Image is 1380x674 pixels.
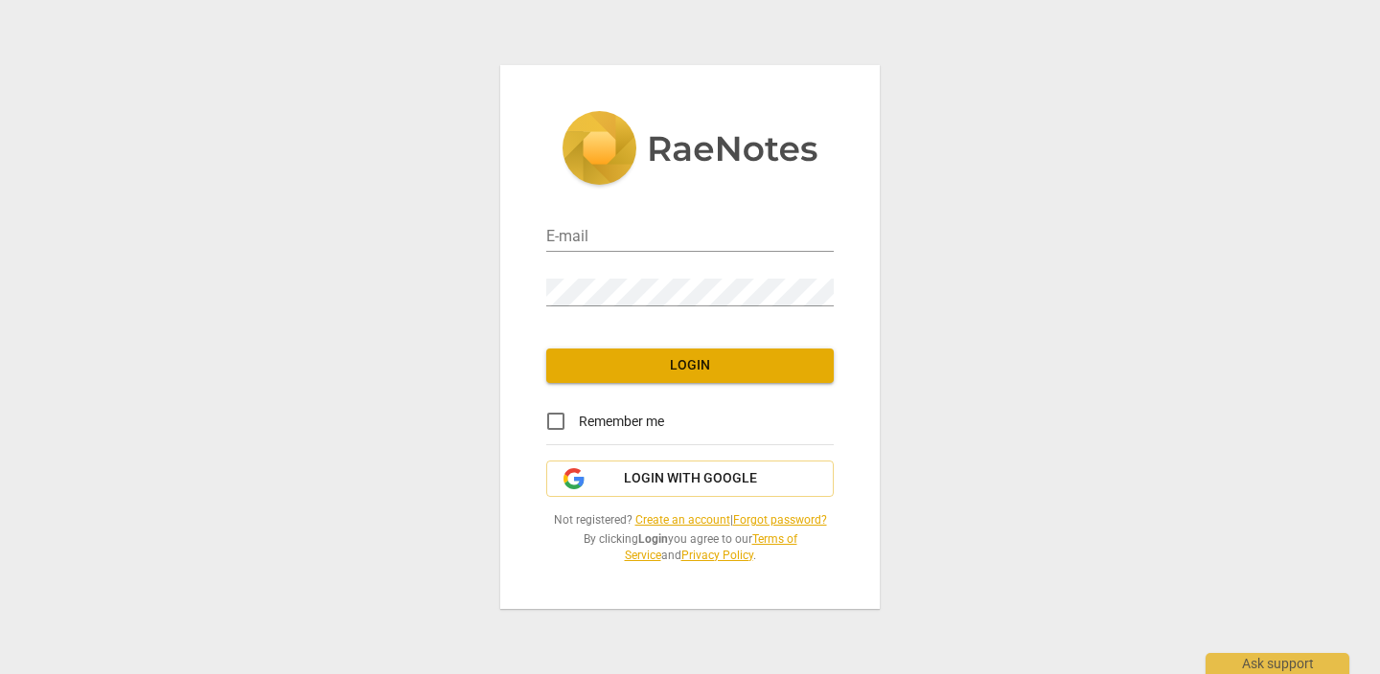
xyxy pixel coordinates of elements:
[1206,653,1349,674] div: Ask support
[546,531,834,563] span: By clicking you agree to our and .
[681,549,753,562] a: Privacy Policy
[579,412,664,432] span: Remember me
[546,461,834,497] button: Login with Google
[733,513,827,527] a: Forgot password?
[546,512,834,528] span: Not registered? |
[625,532,797,562] a: Terms of Service
[562,356,818,375] span: Login
[638,532,668,546] b: Login
[624,469,757,488] span: Login with Google
[562,111,818,190] img: 5ac2273c67554f335776073100b6d88f.svg
[546,348,834,383] button: Login
[635,513,730,527] a: Create an account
